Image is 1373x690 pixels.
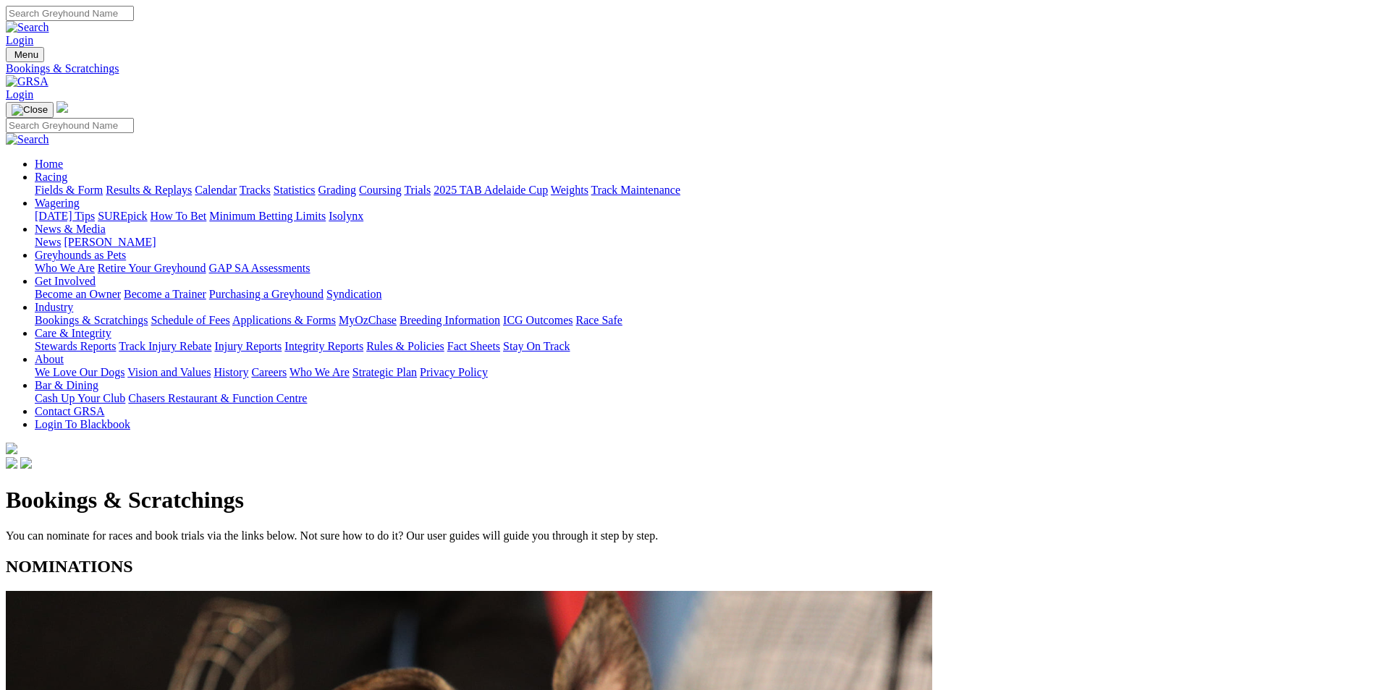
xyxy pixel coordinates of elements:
[151,210,207,222] a: How To Bet
[35,340,1367,353] div: Care & Integrity
[12,104,48,116] img: Close
[128,392,307,404] a: Chasers Restaurant & Function Centre
[35,249,126,261] a: Greyhounds as Pets
[400,314,500,326] a: Breeding Information
[56,101,68,113] img: logo-grsa-white.png
[6,557,1367,576] h2: NOMINATIONS
[6,118,134,133] input: Search
[35,405,104,417] a: Contact GRSA
[35,340,116,352] a: Stewards Reports
[35,366,1367,379] div: About
[251,366,287,378] a: Careers
[35,379,98,391] a: Bar & Dining
[214,366,248,378] a: History
[106,184,192,196] a: Results & Replays
[64,236,156,248] a: [PERSON_NAME]
[35,184,103,196] a: Fields & Form
[35,288,1367,301] div: Get Involved
[35,158,63,170] a: Home
[35,327,111,339] a: Care & Integrity
[35,353,64,365] a: About
[209,262,310,274] a: GAP SA Assessments
[359,184,402,196] a: Coursing
[6,529,1367,542] p: You can nominate for races and book trials via the links below. Not sure how to do it? Our user g...
[35,171,67,183] a: Racing
[329,210,363,222] a: Isolynx
[339,314,397,326] a: MyOzChase
[503,340,570,352] a: Stay On Track
[35,366,124,378] a: We Love Our Dogs
[6,21,49,34] img: Search
[98,210,147,222] a: SUREpick
[119,340,211,352] a: Track Injury Rebate
[195,184,237,196] a: Calendar
[240,184,271,196] a: Tracks
[6,34,33,46] a: Login
[20,457,32,469] img: twitter.svg
[151,314,229,326] a: Schedule of Fees
[232,314,336,326] a: Applications & Forms
[35,210,95,222] a: [DATE] Tips
[6,88,33,101] a: Login
[127,366,211,378] a: Vision and Values
[318,184,356,196] a: Grading
[214,340,282,352] a: Injury Reports
[35,223,106,235] a: News & Media
[420,366,488,378] a: Privacy Policy
[35,236,1367,249] div: News & Media
[35,262,1367,275] div: Greyhounds as Pets
[35,210,1367,223] div: Wagering
[6,487,1367,514] h1: Bookings & Scratchings
[6,443,17,454] img: logo-grsa-white.png
[352,366,417,378] a: Strategic Plan
[35,184,1367,197] div: Racing
[366,340,444,352] a: Rules & Policies
[6,62,1367,75] a: Bookings & Scratchings
[35,236,61,248] a: News
[98,262,206,274] a: Retire Your Greyhound
[6,457,17,469] img: facebook.svg
[35,314,148,326] a: Bookings & Scratchings
[209,210,326,222] a: Minimum Betting Limits
[326,288,381,300] a: Syndication
[35,301,73,313] a: Industry
[35,392,125,404] a: Cash Up Your Club
[124,288,206,300] a: Become a Trainer
[575,314,622,326] a: Race Safe
[6,6,134,21] input: Search
[35,288,121,300] a: Become an Owner
[6,133,49,146] img: Search
[434,184,548,196] a: 2025 TAB Adelaide Cup
[35,275,96,287] a: Get Involved
[290,366,350,378] a: Who We Are
[503,314,573,326] a: ICG Outcomes
[551,184,588,196] a: Weights
[447,340,500,352] a: Fact Sheets
[6,75,48,88] img: GRSA
[591,184,680,196] a: Track Maintenance
[274,184,316,196] a: Statistics
[404,184,431,196] a: Trials
[35,262,95,274] a: Who We Are
[284,340,363,352] a: Integrity Reports
[14,49,38,60] span: Menu
[35,197,80,209] a: Wagering
[35,314,1367,327] div: Industry
[35,392,1367,405] div: Bar & Dining
[35,418,130,430] a: Login To Blackbook
[209,288,324,300] a: Purchasing a Greyhound
[6,102,54,118] button: Toggle navigation
[6,47,44,62] button: Toggle navigation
